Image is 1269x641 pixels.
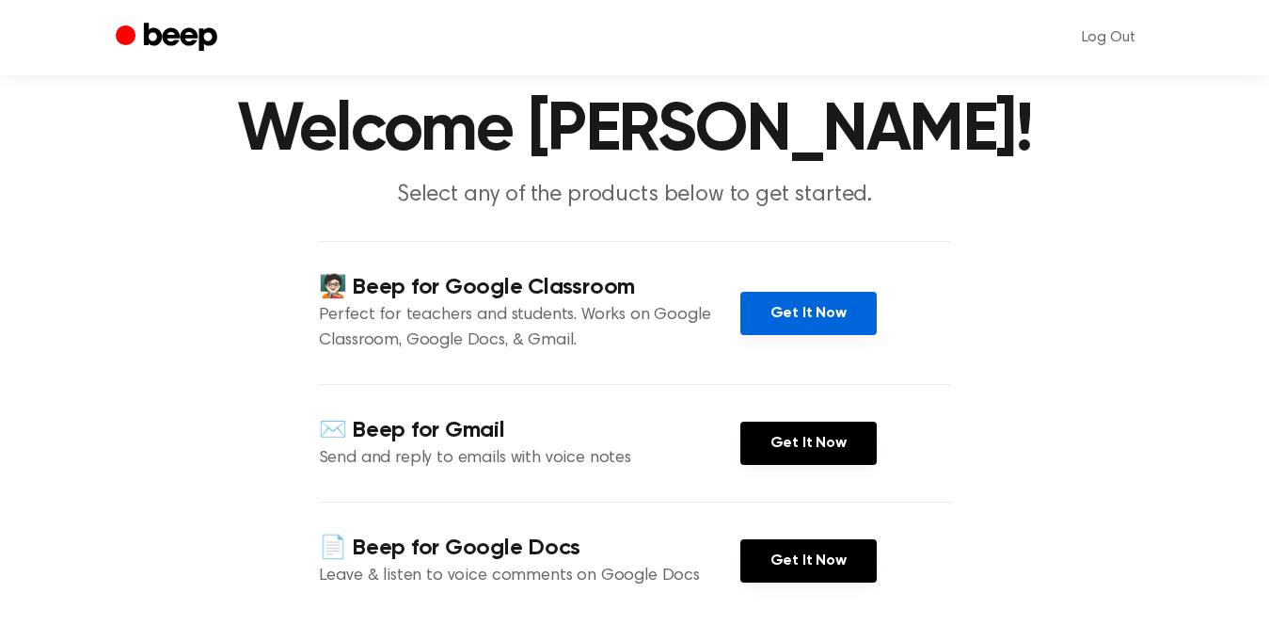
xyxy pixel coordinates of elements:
[274,180,996,211] p: Select any of the products below to get started.
[319,303,740,354] p: Perfect for teachers and students. Works on Google Classroom, Google Docs, & Gmail.
[319,533,740,564] h4: 📄 Beep for Google Docs
[740,539,877,583] a: Get It Now
[1063,15,1154,60] a: Log Out
[153,97,1117,165] h1: Welcome [PERSON_NAME]!
[740,292,877,335] a: Get It Now
[319,272,740,303] h4: 🧑🏻‍🏫 Beep for Google Classroom
[740,422,877,465] a: Get It Now
[319,564,740,589] p: Leave & listen to voice comments on Google Docs
[116,20,222,56] a: Beep
[319,446,740,472] p: Send and reply to emails with voice notes
[319,415,740,446] h4: ✉️ Beep for Gmail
